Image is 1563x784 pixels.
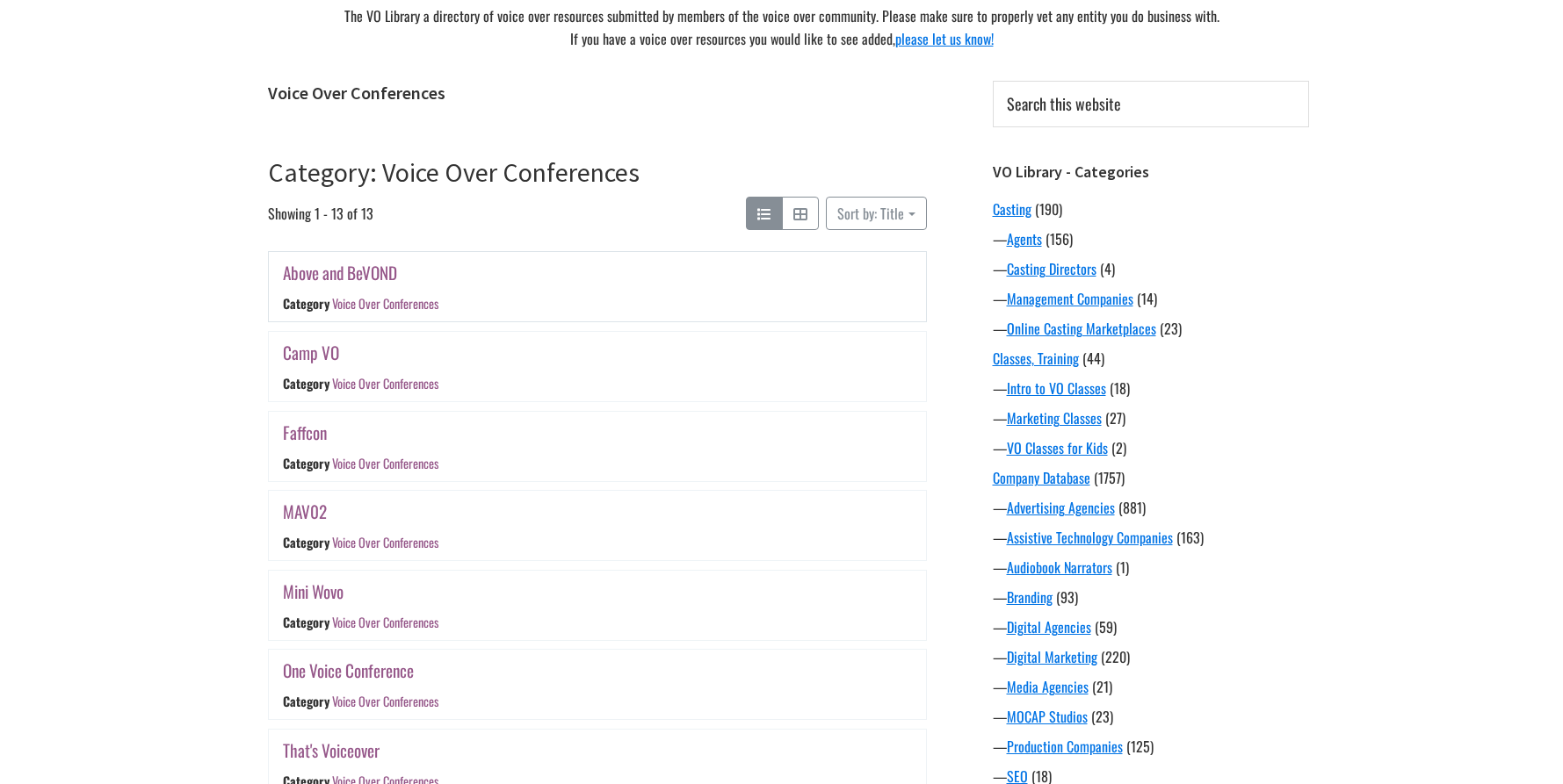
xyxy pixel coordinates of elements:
[331,533,438,551] a: Voice Over Conferences
[1137,288,1157,309] span: (14)
[1082,348,1104,369] span: (44)
[1007,318,1156,339] a: Online Casting Marketplaces
[331,295,438,313] a: Voice Over Conferences
[283,295,329,313] div: Category
[993,318,1309,339] div: —
[283,737,380,763] a: That's Voiceover
[1007,258,1096,279] a: Casting Directors
[1110,378,1130,399] span: (18)
[993,162,1309,182] h3: VO Library - Categories
[283,533,329,551] div: Category
[993,437,1309,458] div: —
[993,467,1090,488] a: Company Database
[283,579,344,604] a: Mini Wovo
[1007,437,1108,458] a: VO Classes for Kids
[1091,706,1113,727] span: (23)
[1101,646,1130,667] span: (220)
[993,378,1309,399] div: —
[268,197,373,230] span: Showing 1 - 13 of 13
[283,420,327,445] a: Faffcon
[993,228,1309,249] div: —
[1100,258,1115,279] span: (4)
[1007,616,1091,637] a: Digital Agencies
[331,454,438,472] a: Voice Over Conferences
[283,340,339,365] a: Camp VO
[993,586,1309,608] div: —
[1007,497,1115,518] a: Advertising Agencies
[1046,228,1073,249] span: (156)
[1007,706,1088,727] a: MOCAP Studios
[993,81,1309,127] input: Search this website
[283,499,327,524] a: MAV02
[993,616,1309,637] div: —
[1056,586,1078,608] span: (93)
[993,348,1079,369] a: Classes, Training
[1007,646,1097,667] a: Digital Marketing
[268,155,640,189] a: Category: Voice Over Conferences
[1007,288,1133,309] a: Management Companies
[1007,557,1112,578] a: Audiobook Narrators
[993,676,1309,697] div: —
[1007,228,1042,249] a: Agents
[283,613,329,631] div: Category
[283,693,329,711] div: Category
[993,646,1309,667] div: —
[1007,378,1106,399] a: Intro to VO Classes
[268,83,927,104] h1: Voice Over Conferences
[993,407,1309,428] div: —
[1118,497,1146,518] span: (881)
[993,706,1309,727] div: —
[283,454,329,472] div: Category
[283,658,414,683] a: One Voice Conference
[1095,616,1117,637] span: (59)
[1176,527,1204,548] span: (163)
[1007,736,1123,757] a: Production Companies
[826,197,926,230] button: Sort by: Title
[331,374,438,392] a: Voice Over Conferences
[1160,318,1182,339] span: (23)
[1116,557,1129,578] span: (1)
[993,198,1031,219] a: Casting
[993,258,1309,279] div: —
[1035,198,1062,219] span: (190)
[1105,407,1125,428] span: (27)
[283,260,397,285] a: Above and BeVOND
[1094,467,1125,488] span: (1757)
[993,736,1309,757] div: —
[895,28,994,49] a: please let us know!
[283,374,329,392] div: Category
[993,557,1309,578] div: —
[1111,437,1126,458] span: (2)
[1007,586,1053,608] a: Branding
[1007,407,1102,428] a: Marketing Classes
[993,288,1309,309] div: —
[993,527,1309,548] div: —
[331,613,438,631] a: Voice Over Conferences
[1007,676,1089,697] a: Media Agencies
[1126,736,1154,757] span: (125)
[1092,676,1112,697] span: (21)
[993,497,1309,518] div: —
[1007,527,1173,548] a: Assistive Technology Companies
[331,693,438,711] a: Voice Over Conferences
